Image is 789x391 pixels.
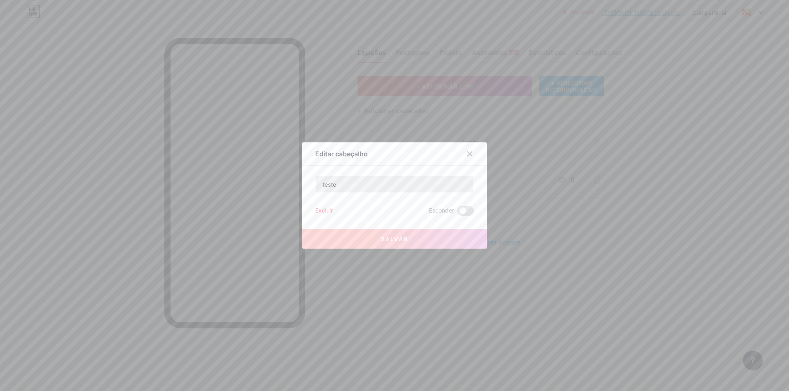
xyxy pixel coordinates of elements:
[302,229,487,249] button: Salvar
[315,150,368,158] font: Editar cabeçalho
[316,176,473,192] input: Título
[381,236,408,242] font: Salvar
[429,207,454,214] font: Esconder
[315,207,333,214] font: Excluir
